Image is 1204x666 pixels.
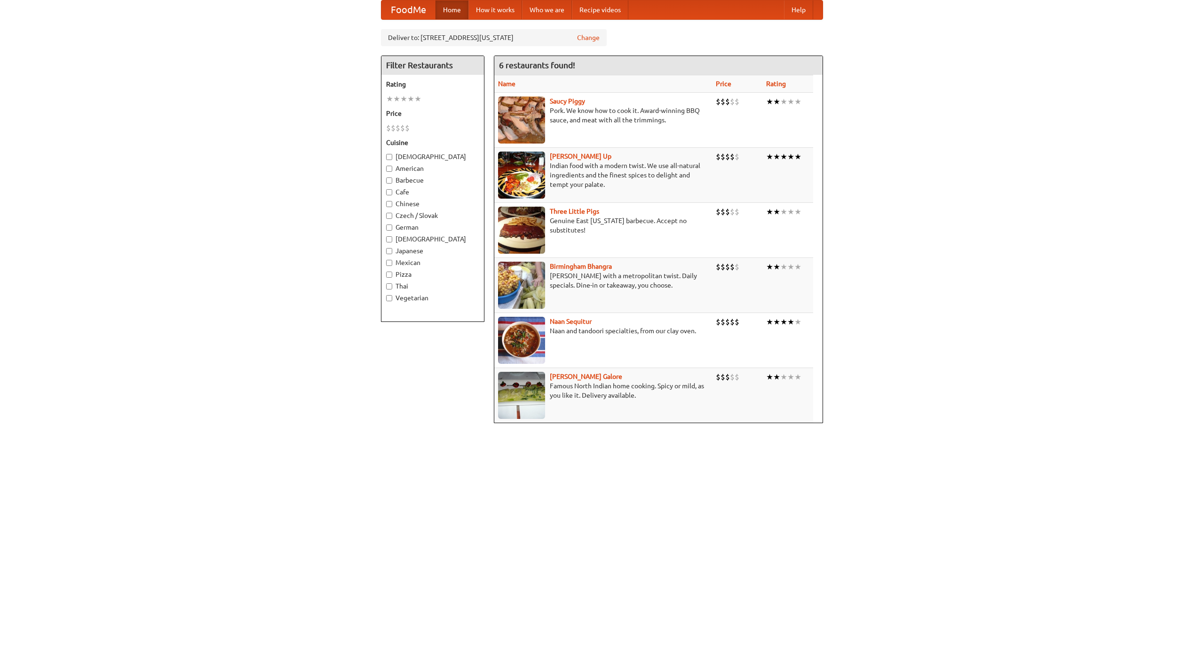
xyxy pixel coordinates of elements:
[735,317,739,327] li: $
[766,152,773,162] li: ★
[414,94,421,104] li: ★
[766,80,786,88] a: Rating
[780,152,787,162] li: ★
[725,96,730,107] li: $
[386,154,392,160] input: [DEMOGRAPHIC_DATA]
[794,207,801,217] li: ★
[766,372,773,382] li: ★
[773,207,780,217] li: ★
[498,216,708,235] p: Genuine East [US_STATE] barbecue. Accept no substitutes!
[386,223,479,232] label: German
[721,317,725,327] li: $
[725,152,730,162] li: $
[550,152,611,160] a: [PERSON_NAME] Up
[400,123,405,133] li: $
[735,262,739,272] li: $
[572,0,628,19] a: Recipe videos
[780,262,787,272] li: ★
[784,0,813,19] a: Help
[393,94,400,104] li: ★
[386,270,479,279] label: Pizza
[725,372,730,382] li: $
[730,317,735,327] li: $
[386,166,392,172] input: American
[780,207,787,217] li: ★
[721,207,725,217] li: $
[386,123,391,133] li: $
[386,295,392,301] input: Vegetarian
[550,318,592,325] a: Naan Sequitur
[735,207,739,217] li: $
[386,236,392,242] input: [DEMOGRAPHIC_DATA]
[787,372,794,382] li: ★
[386,164,479,173] label: American
[550,263,612,270] a: Birmingham Bhangra
[730,152,735,162] li: $
[721,372,725,382] li: $
[550,97,585,105] a: Saucy Piggy
[498,161,708,189] p: Indian food with a modern twist. We use all-natural ingredients and the finest spices to delight ...
[716,317,721,327] li: $
[716,207,721,217] li: $
[386,94,393,104] li: ★
[794,152,801,162] li: ★
[386,225,392,231] input: German
[498,80,515,88] a: Name
[550,373,622,380] b: [PERSON_NAME] Galore
[391,123,396,133] li: $
[468,0,522,19] a: How it works
[386,109,479,118] h5: Price
[498,372,545,419] img: currygalore.jpg
[766,317,773,327] li: ★
[787,317,794,327] li: ★
[386,152,479,161] label: [DEMOGRAPHIC_DATA]
[766,96,773,107] li: ★
[794,372,801,382] li: ★
[577,33,600,42] a: Change
[386,246,479,256] label: Japanese
[721,152,725,162] li: $
[386,177,392,184] input: Barbecue
[773,372,780,382] li: ★
[773,317,780,327] li: ★
[386,248,392,254] input: Japanese
[400,94,407,104] li: ★
[780,372,787,382] li: ★
[787,96,794,107] li: ★
[386,272,392,278] input: Pizza
[716,372,721,382] li: $
[386,281,479,291] label: Thai
[499,61,575,70] ng-pluralize: 6 restaurants found!
[381,29,607,46] div: Deliver to: [STREET_ADDRESS][US_STATE]
[716,152,721,162] li: $
[381,56,484,75] h4: Filter Restaurants
[522,0,572,19] a: Who we are
[787,152,794,162] li: ★
[725,207,730,217] li: $
[386,138,479,147] h5: Cuisine
[498,106,708,125] p: Pork. We know how to cook it. Award-winning BBQ sauce, and meat with all the trimmings.
[721,262,725,272] li: $
[716,96,721,107] li: $
[386,211,479,220] label: Czech / Slovak
[735,96,739,107] li: $
[730,207,735,217] li: $
[498,381,708,400] p: Famous North Indian home cooking. Spicy or mild, as you like it. Delivery available.
[780,96,787,107] li: ★
[766,207,773,217] li: ★
[787,207,794,217] li: ★
[550,208,599,215] a: Three Little Pigs
[498,326,708,336] p: Naan and tandoori specialties, from our clay oven.
[787,262,794,272] li: ★
[386,80,479,89] h5: Rating
[386,201,392,207] input: Chinese
[386,187,479,197] label: Cafe
[725,317,730,327] li: $
[396,123,400,133] li: $
[498,262,545,309] img: bhangra.jpg
[498,317,545,364] img: naansequitur.jpg
[735,152,739,162] li: $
